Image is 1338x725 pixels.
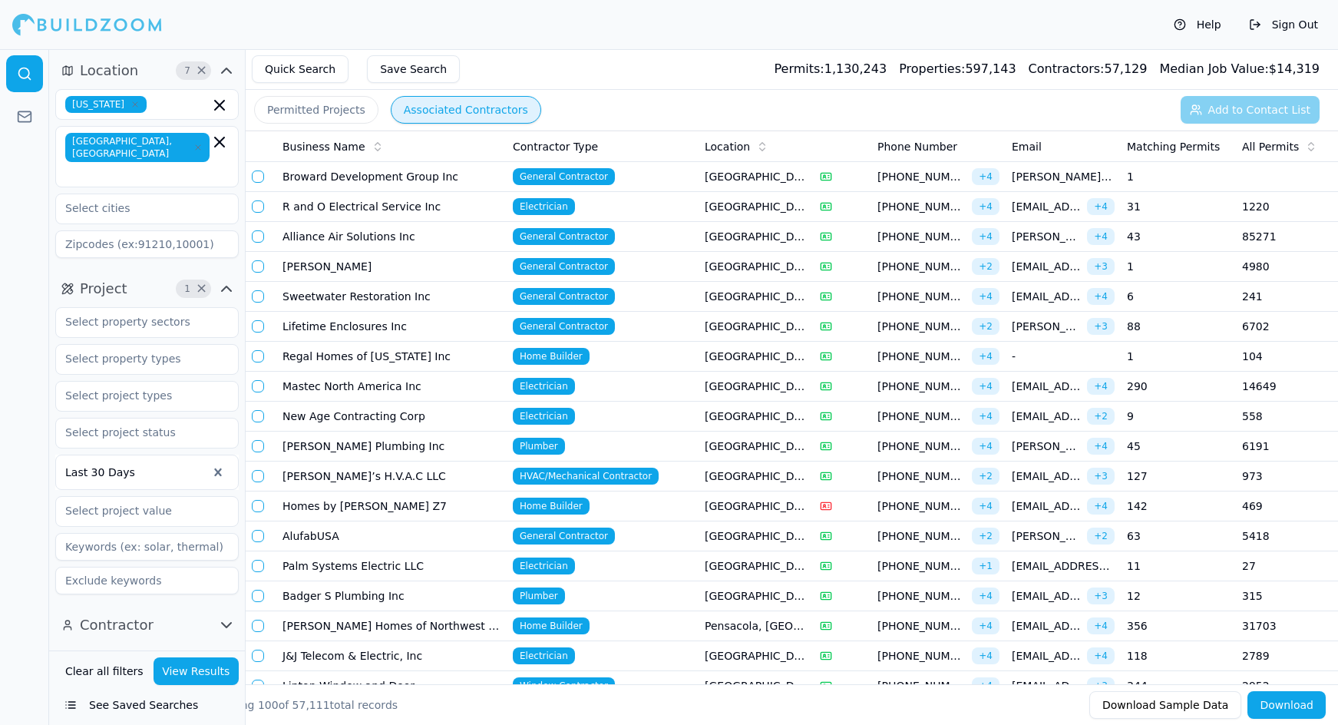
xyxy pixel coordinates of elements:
td: Lifetime Enclosures Inc [276,312,507,342]
td: [GEOGRAPHIC_DATA][PERSON_NAME], [GEOGRAPHIC_DATA] [699,521,814,551]
span: Clear Project filters [196,285,207,293]
span: + 4 [972,677,999,694]
button: View Results [154,657,240,685]
input: Select property sectors [56,308,219,336]
span: + 4 [972,647,999,664]
span: + 1 [972,558,999,574]
span: + 3 [1087,677,1115,694]
span: + 4 [972,378,999,395]
div: Showing of total records [209,697,398,713]
span: Home Builder [513,348,590,365]
td: Broward Development Group Inc [276,162,507,192]
td: [PERSON_NAME] Plumbing Inc [276,432,507,462]
span: + 4 [1087,378,1115,395]
td: Sweetwater Restoration Inc [276,282,507,312]
span: Window Contractor [513,677,615,694]
td: R and O Electrical Service Inc [276,192,507,222]
span: [EMAIL_ADDRESS][DOMAIN_NAME] [1012,199,1081,214]
span: + 2 [972,468,999,485]
div: 597,143 [899,60,1016,78]
td: Lipton Window and Door [276,671,507,701]
button: See Saved Searches [55,691,239,719]
span: [PERSON_NAME][EMAIL_ADDRESS][DOMAIN_NAME] [1012,439,1081,454]
span: [PHONE_NUMBER] [877,558,966,574]
td: Regal Homes of [US_STATE] Inc [276,342,507,372]
span: Matching Permits [1127,139,1220,154]
span: [EMAIL_ADDRESS][DOMAIN_NAME] [1012,498,1081,514]
span: + 4 [972,168,999,185]
span: + 4 [972,588,999,604]
span: Email [1012,139,1042,154]
td: 43 [1121,222,1236,252]
td: Pensacola, [GEOGRAPHIC_DATA] [699,611,814,641]
div: 57,129 [1029,60,1148,78]
span: Median Job Value: [1159,61,1268,76]
span: [PHONE_NUMBER] [877,349,966,364]
span: [PHONE_NUMBER] [877,259,966,274]
td: 31 [1121,192,1236,222]
button: Clear all filters [61,657,147,685]
span: General Contractor [513,318,615,335]
td: 290 [1121,372,1236,402]
td: New Age Contracting Corp [276,402,507,432]
span: Phone Number [877,139,957,154]
span: [PHONE_NUMBER] [877,379,966,394]
td: 1 [1121,342,1236,372]
td: 118 [1121,641,1236,671]
span: Properties: [899,61,965,76]
span: [PHONE_NUMBER] [877,468,966,484]
td: [GEOGRAPHIC_DATA], [GEOGRAPHIC_DATA] [699,192,814,222]
input: Select property types [56,345,219,372]
td: 356 [1121,611,1236,641]
td: 11 [1121,551,1236,581]
span: Business Name [282,139,365,154]
td: [PERSON_NAME]’s H.V.A.C LLC [276,462,507,492]
button: Quick Search [252,55,349,83]
span: General Contractor [513,528,615,545]
span: + 4 [972,617,999,634]
span: Home Builder [513,498,590,515]
span: + 3 [1087,258,1115,275]
span: + 3 [1087,588,1115,604]
td: 1 [1121,162,1236,192]
span: + 2 [972,528,999,545]
span: [EMAIL_ADDRESS][DOMAIN_NAME] [1012,588,1081,604]
span: General Contractor [513,168,615,185]
span: [PERSON_NAME][EMAIL_ADDRESS][DOMAIN_NAME] [1012,229,1081,244]
span: Electrician [513,378,575,395]
span: Clear Location filters [196,67,207,74]
span: + 2 [972,318,999,335]
span: General Contractor [513,228,615,245]
span: [PHONE_NUMBER] [877,498,966,514]
td: [GEOGRAPHIC_DATA], [GEOGRAPHIC_DATA] [699,162,814,192]
span: [PHONE_NUMBER] [877,588,966,604]
span: 100 [258,699,279,711]
span: [PHONE_NUMBER] [877,409,966,424]
button: Save Search [367,55,460,83]
span: [PHONE_NUMBER] [877,439,966,454]
td: [GEOGRAPHIC_DATA], [GEOGRAPHIC_DATA] [699,551,814,581]
span: + 3 [1087,468,1115,485]
input: Select project status [56,419,219,446]
td: [GEOGRAPHIC_DATA], [GEOGRAPHIC_DATA] [699,282,814,312]
td: 9 [1121,402,1236,432]
span: [US_STATE] [65,96,147,113]
span: HVAC/Mechanical Contractor [513,468,659,485]
span: + 4 [1087,647,1115,664]
span: Location [80,60,138,81]
span: 1 [180,281,195,296]
span: Home Builder [513,617,590,634]
div: $ 14,319 [1159,60,1320,78]
span: [PHONE_NUMBER] [877,319,966,334]
span: [PHONE_NUMBER] [877,678,966,694]
td: [GEOGRAPHIC_DATA], [GEOGRAPHIC_DATA] [699,402,814,432]
span: + 2 [1087,528,1115,545]
span: + 4 [1087,498,1115,515]
td: 142 [1121,492,1236,521]
span: [EMAIL_ADDRESS][DOMAIN_NAME] [1012,259,1081,274]
span: Contractor [80,614,154,636]
span: + 2 [972,258,999,275]
td: [GEOGRAPHIC_DATA], [GEOGRAPHIC_DATA] [699,252,814,282]
span: [EMAIL_ADDRESS][DOMAIN_NAME] [1012,379,1081,394]
span: [PHONE_NUMBER] [877,648,966,664]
